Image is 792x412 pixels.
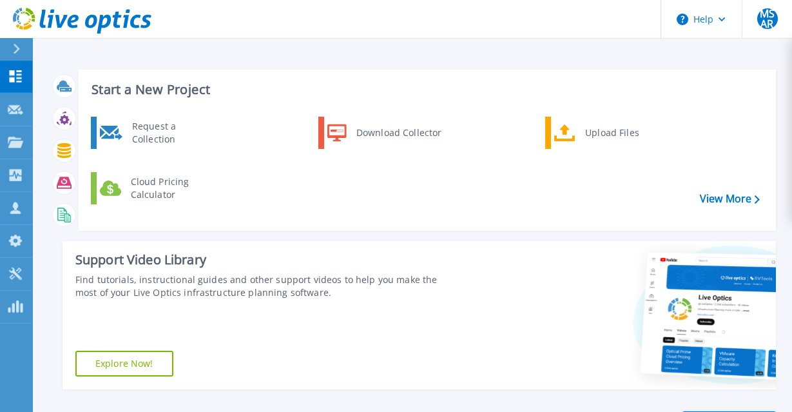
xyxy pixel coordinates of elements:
a: Download Collector [318,117,450,149]
div: Cloud Pricing Calculator [124,175,220,201]
h3: Start a New Project [92,83,759,97]
div: Download Collector [350,120,447,146]
a: Cloud Pricing Calculator [91,172,223,204]
div: Support Video Library [75,251,446,268]
span: MSAR [757,8,778,29]
a: View More [700,193,760,205]
a: Explore Now! [75,351,173,377]
a: Upload Files [545,117,677,149]
div: Find tutorials, instructional guides and other support videos to help you make the most of your L... [75,273,446,299]
div: Upload Files [579,120,674,146]
div: Request a Collection [126,120,220,146]
a: Request a Collection [91,117,223,149]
